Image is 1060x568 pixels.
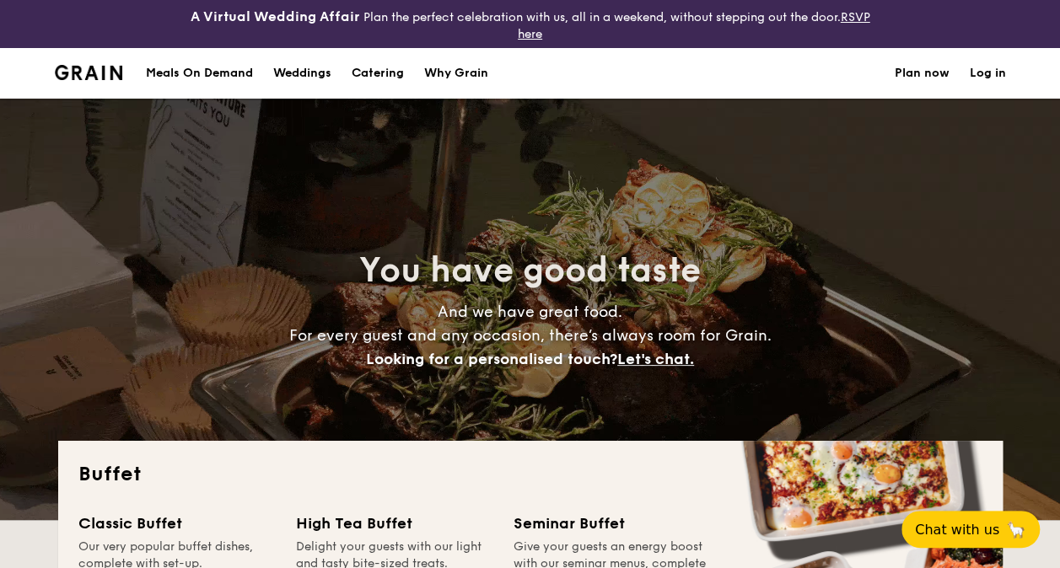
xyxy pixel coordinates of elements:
[1006,520,1026,539] span: 🦙
[970,48,1006,99] a: Log in
[55,65,123,80] img: Grain
[263,48,342,99] a: Weddings
[895,48,950,99] a: Plan now
[359,250,701,291] span: You have good taste
[289,303,772,368] span: And we have great food. For every guest and any occasion, there’s always room for Grain.
[915,522,999,538] span: Chat with us
[366,350,617,368] span: Looking for a personalised touch?
[296,512,493,535] div: High Tea Buffet
[352,48,404,99] h1: Catering
[177,7,884,41] div: Plan the perfect celebration with us, all in a weekend, without stepping out the door.
[78,512,276,535] div: Classic Buffet
[424,48,488,99] div: Why Grain
[146,48,253,99] div: Meals On Demand
[273,48,331,99] div: Weddings
[55,65,123,80] a: Logotype
[78,461,982,488] h2: Buffet
[414,48,498,99] a: Why Grain
[901,511,1040,548] button: Chat with us🦙
[191,7,360,27] h4: A Virtual Wedding Affair
[617,350,694,368] span: Let's chat.
[342,48,414,99] a: Catering
[514,512,711,535] div: Seminar Buffet
[136,48,263,99] a: Meals On Demand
